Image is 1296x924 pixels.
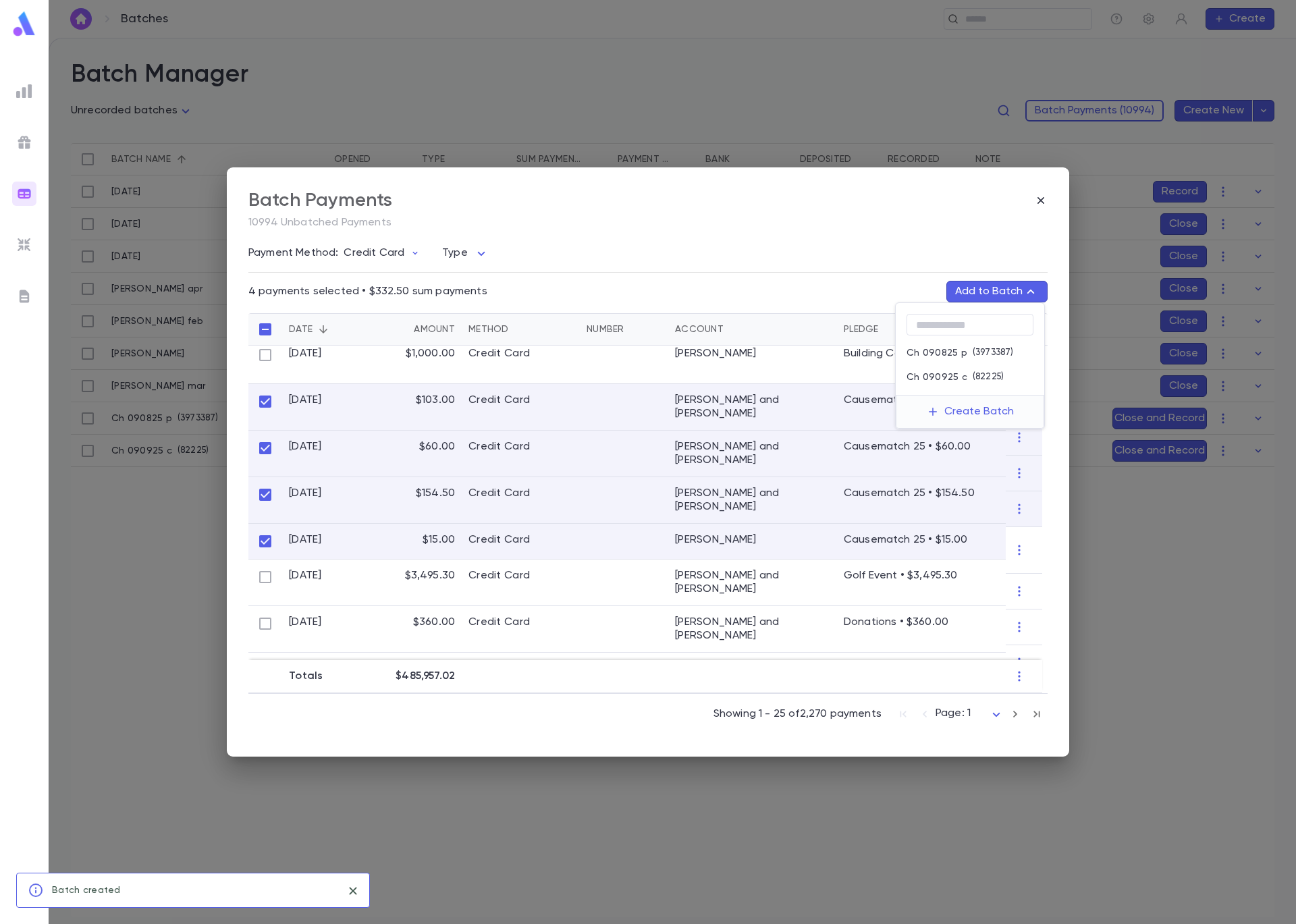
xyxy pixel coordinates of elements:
[896,365,1044,389] div: Ch 090925 c(82225)
[967,371,1004,384] p: ( 82225 )
[896,341,1044,365] div: Ch 090825 p(3973387)
[967,346,1013,360] p: ( 3973387 )
[907,372,967,383] p: Ch 090925 c
[342,880,364,902] button: close
[907,348,967,358] p: Ch 090825 p
[52,877,121,903] div: Batch created
[919,401,1022,423] button: Create Batch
